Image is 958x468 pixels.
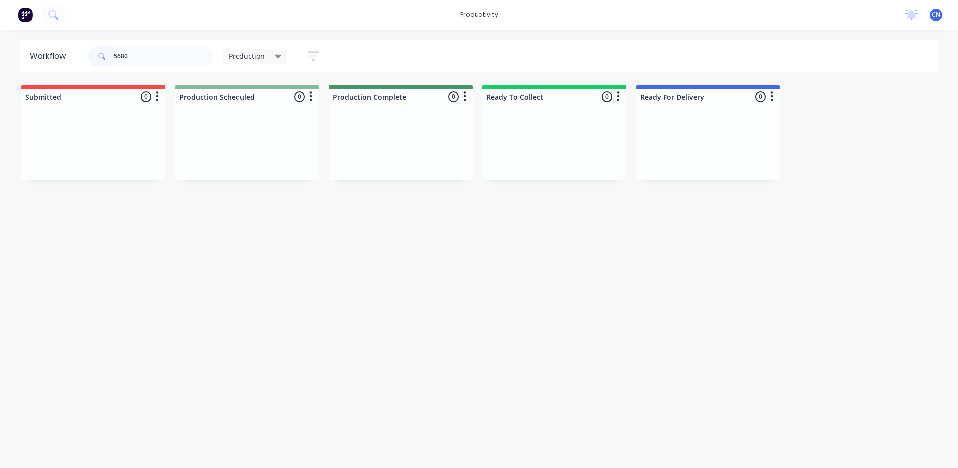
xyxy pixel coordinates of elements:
[18,7,33,22] img: Factory
[229,51,265,61] span: Production
[932,10,940,19] span: CN
[114,46,213,66] input: Search for orders...
[455,7,503,22] div: productivity
[30,50,71,62] div: Workflow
